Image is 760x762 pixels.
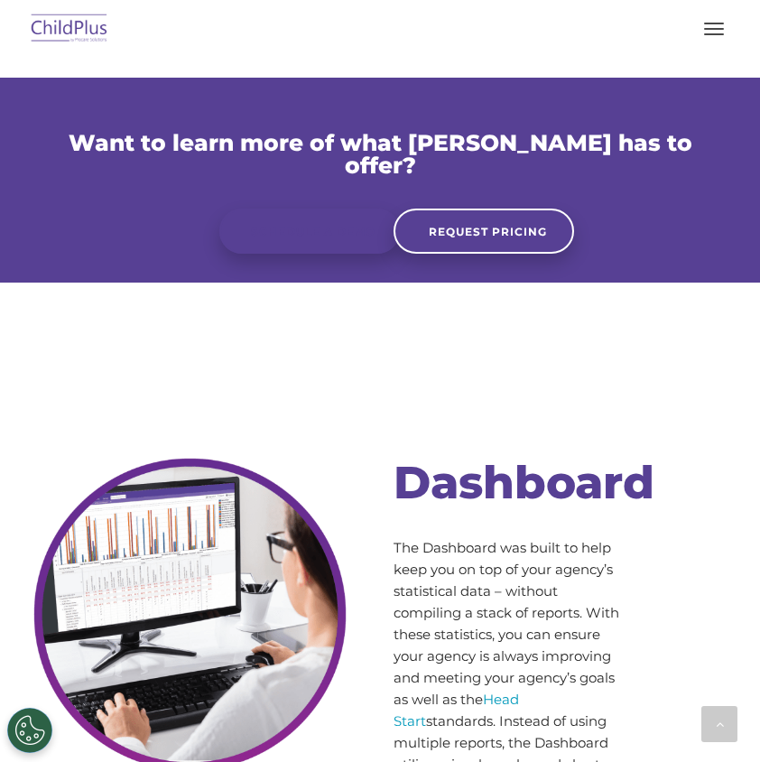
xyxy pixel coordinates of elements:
[219,209,400,254] a: Schedule a Demo
[251,225,375,238] span: Schedule a Demo
[429,225,547,238] span: Request Pricing
[27,8,112,51] img: ChildPlus by Procare Solutions
[394,209,574,254] a: Request Pricing
[7,708,52,753] button: Cookies Settings
[69,129,692,179] span: Want to learn more of what [PERSON_NAME] has to offer?
[394,455,654,510] span: Dashboard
